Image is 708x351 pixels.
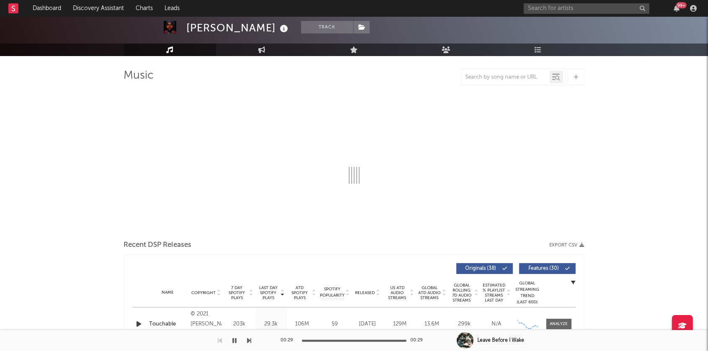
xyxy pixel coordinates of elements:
input: Search for artists [524,3,649,14]
div: [DATE] [354,320,382,328]
span: Features ( 30 ) [525,266,563,271]
div: Leave Before I Wake [478,337,525,344]
span: Recent DSP Releases [124,240,192,250]
div: N/A [483,320,511,328]
button: Track [301,21,353,33]
span: Released [355,290,375,295]
div: 99 + [676,2,687,8]
span: Estimated % Playlist Streams Last Day [483,283,506,303]
span: US ATD Audio Streams [386,285,409,300]
div: 299k [451,320,479,328]
span: Originals ( 38 ) [462,266,500,271]
div: 29.3k [257,320,285,328]
div: 59 [320,320,350,328]
span: Spotify Popularity [320,286,345,299]
button: 99+ [674,5,680,12]
div: 00:29 [281,336,298,346]
a: Touchable [149,320,187,328]
span: 7 Day Spotify Plays [226,285,248,300]
button: Features(30) [519,263,576,274]
div: 203k [226,320,253,328]
div: 13.6M [418,320,446,328]
input: Search by song name or URL [461,74,550,81]
div: Global Streaming Trend (Last 60D) [515,280,540,305]
div: © 2021 [PERSON_NAME] under exclusive license to Warner Records Inc. [191,309,221,339]
span: ATD Spotify Plays [289,285,311,300]
span: Last Day Spotify Plays [257,285,280,300]
span: Global ATD Audio Streams [418,285,441,300]
div: 129M [386,320,414,328]
div: Name [149,290,187,296]
button: Export CSV [550,243,584,248]
div: 00:29 [411,336,427,346]
span: Copyright [191,290,216,295]
div: [PERSON_NAME] [187,21,291,35]
span: Global Rolling 7D Audio Streams [451,283,474,303]
div: 106M [289,320,316,328]
button: Originals(38) [456,263,513,274]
